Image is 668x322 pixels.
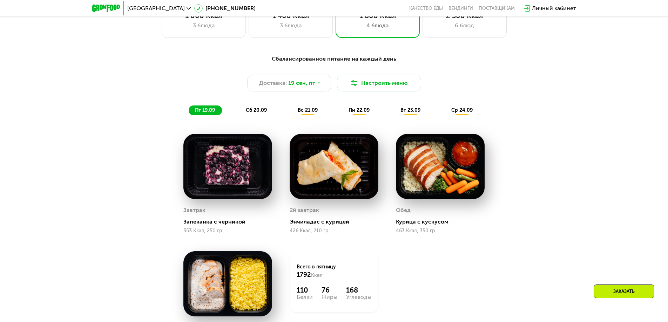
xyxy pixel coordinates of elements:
[343,21,412,30] div: 4 блюда
[290,218,384,225] div: Энчиладас с курицей
[256,21,325,30] div: 3 блюда
[297,263,371,279] div: Всего в пятницу
[259,79,287,87] span: Доставка:
[594,285,654,298] div: Заказать
[451,107,473,113] span: ср 24.09
[396,228,485,234] div: 463 Ккал, 350 гр
[400,107,420,113] span: вт 23.09
[246,107,267,113] span: сб 20.09
[349,107,370,113] span: пн 22.09
[311,272,323,278] span: Ккал
[298,107,318,113] span: вс 21.09
[195,107,215,113] span: пт 19.09
[346,286,371,294] div: 168
[127,6,185,11] span: [GEOGRAPHIC_DATA]
[396,205,411,215] div: Обед
[297,286,313,294] div: 110
[290,205,319,215] div: 2й завтрак
[183,228,272,234] div: 353 Ккал, 250 гр
[194,4,256,13] a: [PHONE_NUMBER]
[337,75,421,91] button: Настроить меню
[127,55,542,63] div: Сбалансированное питание на каждый день
[396,218,490,225] div: Курица с кускусом
[169,21,238,30] div: 3 блюда
[430,21,499,30] div: 6 блюд
[290,228,378,234] div: 426 Ккал, 210 гр
[448,6,473,11] a: Вендинги
[409,6,443,11] a: Качество еды
[183,218,278,225] div: Запеканка с черникой
[532,4,576,13] div: Личный кабинет
[346,294,371,300] div: Углеводы
[297,294,313,300] div: Белки
[297,271,311,279] span: 1792
[183,205,205,215] div: Завтрак
[322,286,337,294] div: 76
[479,6,515,11] div: поставщикам
[322,294,337,300] div: Жиры
[288,79,315,87] span: 19 сен, пт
